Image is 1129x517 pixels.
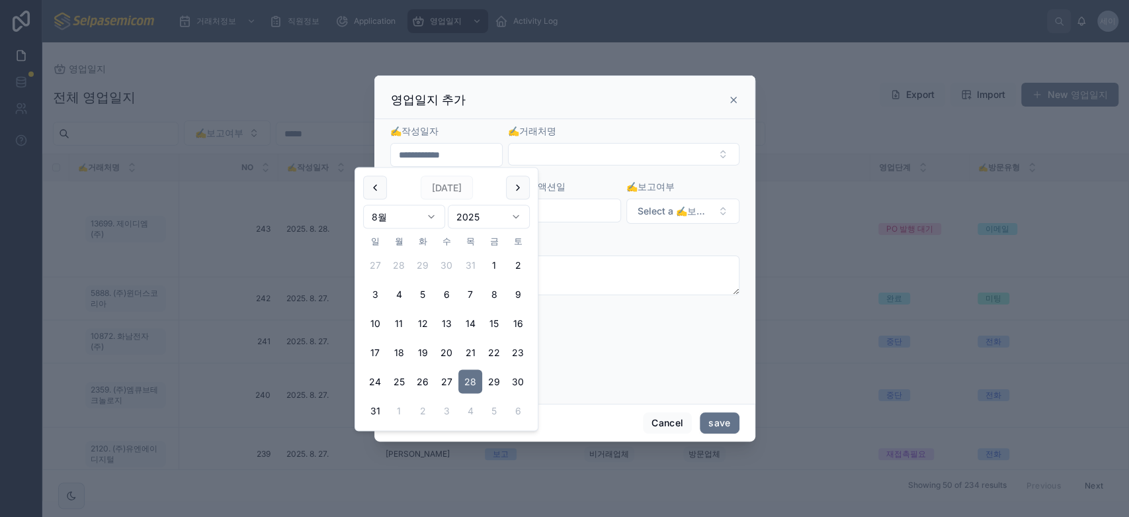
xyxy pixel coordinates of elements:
[458,341,482,365] button: 2025년 8월 21일 목요일
[506,283,530,306] button: 2025년 8월 9일 토요일
[363,341,387,365] button: 2025년 8월 17일 일요일
[482,283,506,306] button: 2025년 8월 8일 금요일
[482,254,506,277] button: 2025년 8월 1일 금요일
[363,370,387,394] button: 2025년 8월 24일 일요일
[363,283,387,306] button: 2025년 8월 3일 일요일
[506,399,530,423] button: 2025년 9월 6일 토요일
[411,370,435,394] button: 2025년 8월 26일 화요일
[387,234,411,248] th: 월요일
[363,234,387,248] th: 일요일
[643,412,692,434] button: Cancel
[508,125,556,136] span: ✍️거래처명
[482,234,506,248] th: 금요일
[638,205,712,218] span: Select a ✍️보고여부
[387,254,411,277] button: 2025년 7월 28일 월요일
[387,283,411,306] button: 2025년 8월 4일 월요일
[391,92,466,108] h3: 영업일지 추가
[435,399,458,423] button: 2025년 9월 3일 수요일
[363,254,387,277] button: 2025년 7월 27일 일요일
[482,370,506,394] button: 2025년 8월 29일 금요일
[387,341,411,365] button: 2025년 8월 18일 월요일
[387,312,411,336] button: 2025년 8월 11일 월요일
[626,181,675,192] span: ✍️보고여부
[411,312,435,336] button: 2025년 8월 12일 화요일
[506,312,530,336] button: 2025년 8월 16일 토요일
[435,341,458,365] button: 2025년 8월 20일 수요일
[482,312,506,336] button: 2025년 8월 15일 금요일
[506,341,530,365] button: 2025년 8월 23일 토요일
[506,254,530,277] button: 2025년 8월 2일 토요일
[411,254,435,277] button: 2025년 7월 29일 화요일
[458,312,482,336] button: 2025년 8월 14일 목요일
[390,125,439,136] span: ✍️작성일자
[363,399,387,423] button: 2025년 8월 31일 일요일
[411,399,435,423] button: 2025년 9월 2일 화요일
[411,234,435,248] th: 화요일
[458,234,482,248] th: 목요일
[435,283,458,306] button: 2025년 8월 6일 수요일
[482,341,506,365] button: 2025년 8월 22일 금요일
[458,283,482,306] button: 2025년 8월 7일 목요일
[411,341,435,365] button: 2025년 8월 19일 화요일
[458,399,482,423] button: 2025년 9월 4일 목요일
[508,143,739,165] button: Select Button
[458,254,482,277] button: 2025년 7월 31일 목요일
[411,283,435,306] button: 2025년 8월 5일 화요일
[363,234,530,422] table: 8월 2025
[363,312,387,336] button: 2025년 8월 10일 일요일
[435,254,458,277] button: 2025년 7월 30일 수요일
[700,412,739,434] button: save
[387,370,411,394] button: 2025년 8월 25일 월요일
[458,370,482,394] button: Today, 2025년 8월 28일 목요일, selected
[482,399,506,423] button: 2025년 9월 5일 금요일
[435,312,458,336] button: 2025년 8월 13일 수요일
[435,234,458,248] th: 수요일
[506,370,530,394] button: 2025년 8월 30일 토요일
[506,234,530,248] th: 토요일
[387,399,411,423] button: 2025년 9월 1일 월요일
[435,370,458,394] button: 2025년 8월 27일 수요일
[626,199,739,224] button: Select Button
